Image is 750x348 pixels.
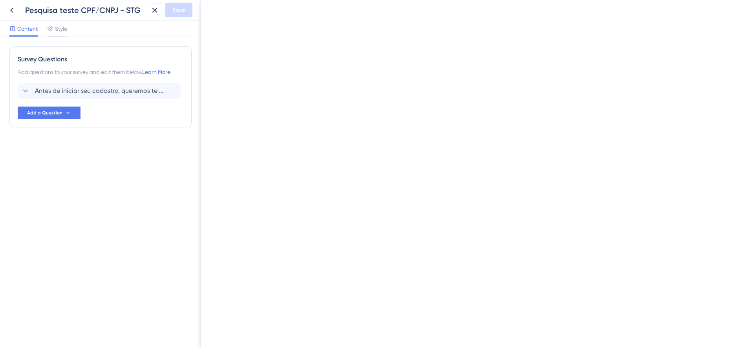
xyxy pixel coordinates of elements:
[18,55,183,64] div: Survey Questions
[35,86,165,96] span: Antes de iniciar seu cadastro, queremos te conhecer melhor
[142,69,170,75] a: Learn More
[25,5,145,16] div: Pesquisa teste CPF/CNPJ - STG
[17,24,38,33] span: Content
[165,3,192,17] button: Save
[55,24,67,33] span: Style
[18,107,80,119] button: Add a Question
[18,67,183,77] div: Add questions to your survey and edit them below.
[172,6,185,15] span: Save
[27,110,62,116] span: Add a Question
